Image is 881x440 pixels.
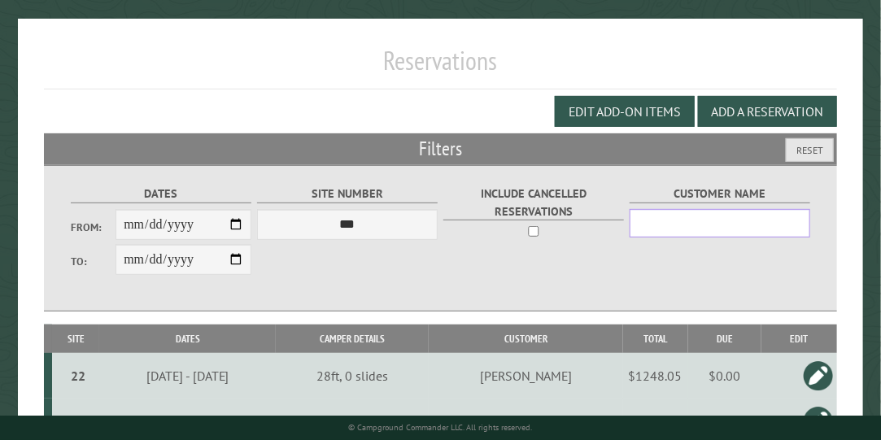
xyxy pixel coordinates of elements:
[52,325,99,353] th: Site
[429,325,622,353] th: Customer
[348,422,532,433] small: © Campground Commander LLC. All rights reserved.
[555,96,695,127] button: Edit Add-on Items
[630,185,811,203] label: Customer Name
[71,254,116,269] label: To:
[443,185,625,220] label: Include Cancelled Reservations
[102,413,273,429] div: [DATE] - [DATE]
[688,325,762,353] th: Due
[761,325,837,353] th: Edit
[71,185,252,203] label: Dates
[102,368,273,384] div: [DATE] - [DATE]
[698,96,837,127] button: Add a Reservation
[257,185,438,203] label: Site Number
[44,133,837,164] h2: Filters
[59,368,97,384] div: 22
[59,413,97,429] div: 24
[623,353,688,399] td: $1248.05
[44,45,837,89] h1: Reservations
[623,325,688,353] th: Total
[786,138,834,162] button: Reset
[688,353,762,399] td: $0.00
[71,220,116,235] label: From:
[99,325,275,353] th: Dates
[276,325,429,353] th: Camper Details
[429,353,622,399] td: [PERSON_NAME]
[276,353,429,399] td: 28ft, 0 slides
